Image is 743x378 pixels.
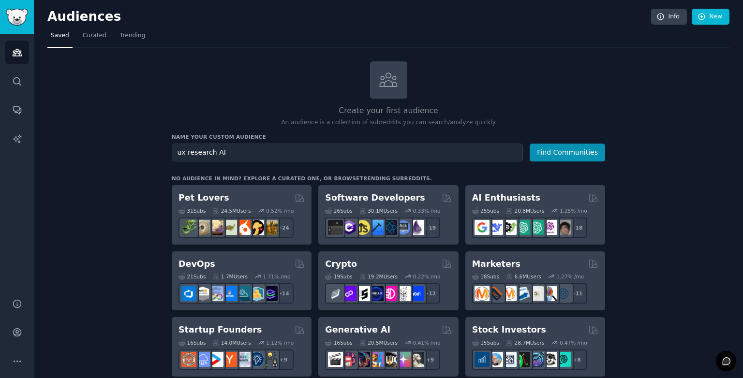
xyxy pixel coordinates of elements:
h2: Crypto [325,258,357,270]
img: defi_ [409,286,424,301]
img: chatgpt_prompts_ [529,220,544,235]
img: GummySearch logo [6,9,28,26]
button: Find Communities [530,144,605,161]
div: 1.71 % /mo [263,273,291,280]
div: 0.41 % /mo [413,339,441,346]
img: csharp [342,220,357,235]
div: 0.47 % /mo [560,339,587,346]
img: startup [208,352,223,367]
div: + 11 [567,283,587,304]
img: googleads [529,286,544,301]
img: FluxAI [382,352,397,367]
h2: Pet Lovers [178,192,229,204]
img: AskMarketing [502,286,517,301]
img: 0xPolygon [342,286,357,301]
h2: DevOps [178,258,215,270]
img: Forex [502,352,517,367]
h2: Marketers [472,258,520,270]
div: + 8 [567,349,587,370]
img: StocksAndTrading [529,352,544,367]
h2: AI Enthusiasts [472,192,540,204]
a: trending subreddits [359,175,430,181]
span: Curated [83,31,106,40]
span: Trending [120,31,145,40]
img: ycombinator [222,352,237,367]
div: 26 Sub s [325,207,352,214]
input: Pick a short name, like "Digital Marketers" or "Movie-Goers" [172,144,523,161]
img: swingtrading [542,352,557,367]
img: aws_cdk [249,286,264,301]
div: + 19 [420,218,440,238]
div: 1.25 % /mo [560,207,587,214]
div: No audience in mind? Explore a curated one, or browse . [172,175,432,182]
div: 30.1M Users [359,207,398,214]
div: + 24 [273,218,294,238]
div: 0.33 % /mo [413,207,441,214]
img: cockatiel [236,220,251,235]
img: turtle [222,220,237,235]
img: elixir [409,220,424,235]
img: software [328,220,343,235]
a: Curated [79,28,110,48]
img: content_marketing [475,286,490,301]
h2: Generative AI [325,324,390,336]
a: New [692,9,729,25]
img: OnlineMarketing [556,286,571,301]
a: Trending [117,28,149,48]
img: CryptoNews [396,286,411,301]
img: dividends [475,352,490,367]
img: bigseo [488,286,503,301]
div: 15 Sub s [472,339,499,346]
img: OpenAIDev [542,220,557,235]
img: AWS_Certified_Experts [195,286,210,301]
a: Info [651,9,687,25]
img: web3 [369,286,384,301]
img: growmybusiness [263,352,278,367]
div: 28.7M Users [506,339,544,346]
img: DeepSeek [488,220,503,235]
img: ballpython [195,220,210,235]
h2: Startup Founders [178,324,262,336]
div: 19.2M Users [359,273,398,280]
img: ethfinance [328,286,343,301]
div: 20.5M Users [359,339,398,346]
img: ValueInvesting [488,352,503,367]
div: 14.0M Users [212,339,251,346]
div: 25 Sub s [472,207,499,214]
img: PlatformEngineers [263,286,278,301]
img: GoogleGeminiAI [475,220,490,235]
img: deepdream [355,352,370,367]
img: platformengineering [236,286,251,301]
img: iOSProgramming [369,220,384,235]
div: 0.52 % /mo [266,207,294,214]
img: learnjavascript [355,220,370,235]
div: 21 Sub s [178,273,206,280]
div: 1.12 % /mo [266,339,294,346]
img: DreamBooth [409,352,424,367]
div: 18 Sub s [472,273,499,280]
img: EntrepreneurRideAlong [181,352,196,367]
img: defiblockchain [382,286,397,301]
img: PetAdvice [249,220,264,235]
img: Entrepreneurship [249,352,264,367]
img: Trading [515,352,530,367]
img: AskComputerScience [396,220,411,235]
div: 1.7M Users [212,273,248,280]
img: DevOpsLinks [222,286,237,301]
img: herpetology [181,220,196,235]
div: 19 Sub s [325,273,352,280]
img: SaaS [195,352,210,367]
div: 31 Sub s [178,207,206,214]
div: 6.6M Users [506,273,541,280]
img: sdforall [369,352,384,367]
img: indiehackers [236,352,251,367]
img: starryai [396,352,411,367]
h2: Stock Investors [472,324,546,336]
div: 24.5M Users [212,207,251,214]
p: An audience is a collection of subreddits you can search/analyze quickly [172,118,605,127]
img: reactnative [382,220,397,235]
h3: Name your custom audience [172,133,605,140]
div: + 12 [420,283,440,304]
img: AItoolsCatalog [502,220,517,235]
img: ArtificalIntelligence [556,220,571,235]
